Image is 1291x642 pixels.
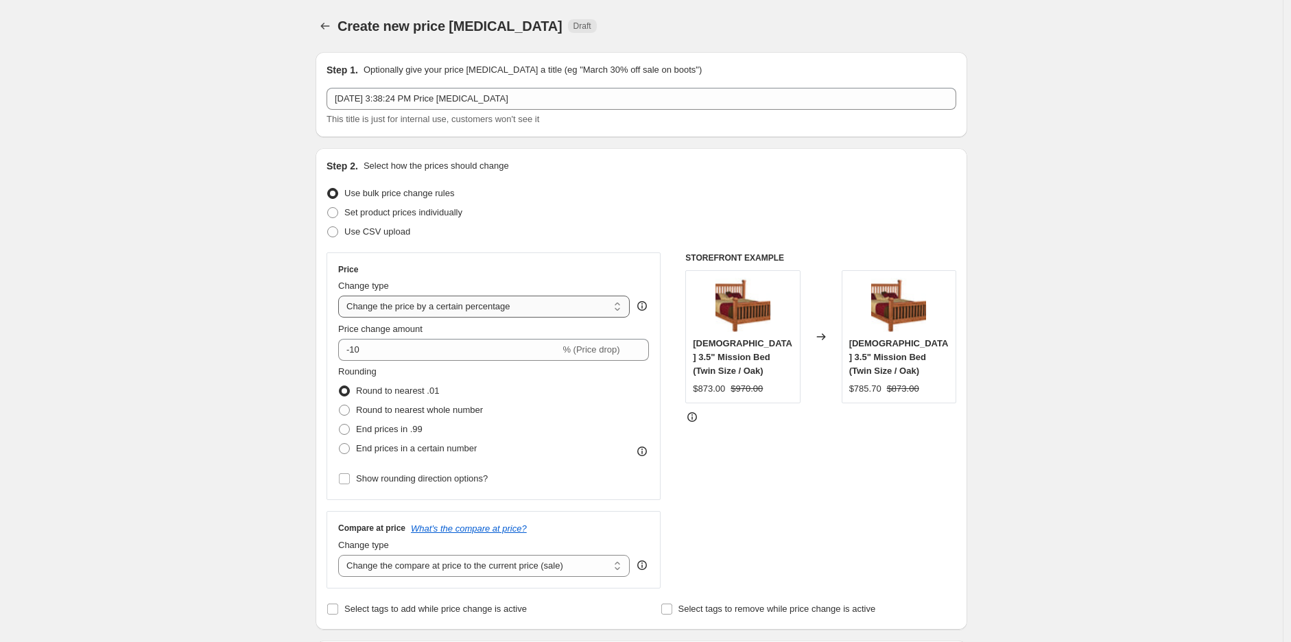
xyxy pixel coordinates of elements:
div: help [635,558,649,572]
div: $785.70 [849,382,881,396]
span: Create new price [MEDICAL_DATA] [337,19,562,34]
h3: Compare at price [338,523,405,534]
h3: Price [338,264,358,275]
span: Select tags to add while price change is active [344,604,527,614]
p: Select how the prices should change [364,159,509,173]
span: Change type [338,281,389,291]
span: Select tags to remove while price change is active [678,604,876,614]
div: $873.00 [693,382,725,396]
h2: Step 2. [327,159,358,173]
strike: $873.00 [887,382,919,396]
span: Price change amount [338,324,423,334]
input: 30% off holiday sale [327,88,956,110]
span: Show rounding direction options? [356,473,488,484]
span: End prices in .99 [356,424,423,434]
span: Round to nearest whole number [356,405,483,415]
span: This title is just for internal use, customers won't see it [327,114,539,124]
img: Amish_3.5_Mission_Bed_80x.jpg [715,278,770,333]
h6: STOREFRONT EXAMPLE [685,252,956,263]
span: [DEMOGRAPHIC_DATA] 3.5" Mission Bed (Twin Size / Oak) [693,338,792,376]
button: What's the compare at price? [411,523,527,534]
h2: Step 1. [327,63,358,77]
span: Change type [338,540,389,550]
span: Round to nearest .01 [356,385,439,396]
img: Amish_3.5_Mission_Bed_80x.jpg [871,278,926,333]
span: Use CSV upload [344,226,410,237]
span: End prices in a certain number [356,443,477,453]
span: Draft [573,21,591,32]
span: Use bulk price change rules [344,188,454,198]
span: % (Price drop) [562,344,619,355]
span: [DEMOGRAPHIC_DATA] 3.5" Mission Bed (Twin Size / Oak) [849,338,949,376]
p: Optionally give your price [MEDICAL_DATA] a title (eg "March 30% off sale on boots") [364,63,702,77]
span: Set product prices individually [344,207,462,217]
div: help [635,299,649,313]
span: Rounding [338,366,377,377]
input: -15 [338,339,560,361]
strike: $970.00 [731,382,763,396]
button: Price change jobs [316,16,335,36]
